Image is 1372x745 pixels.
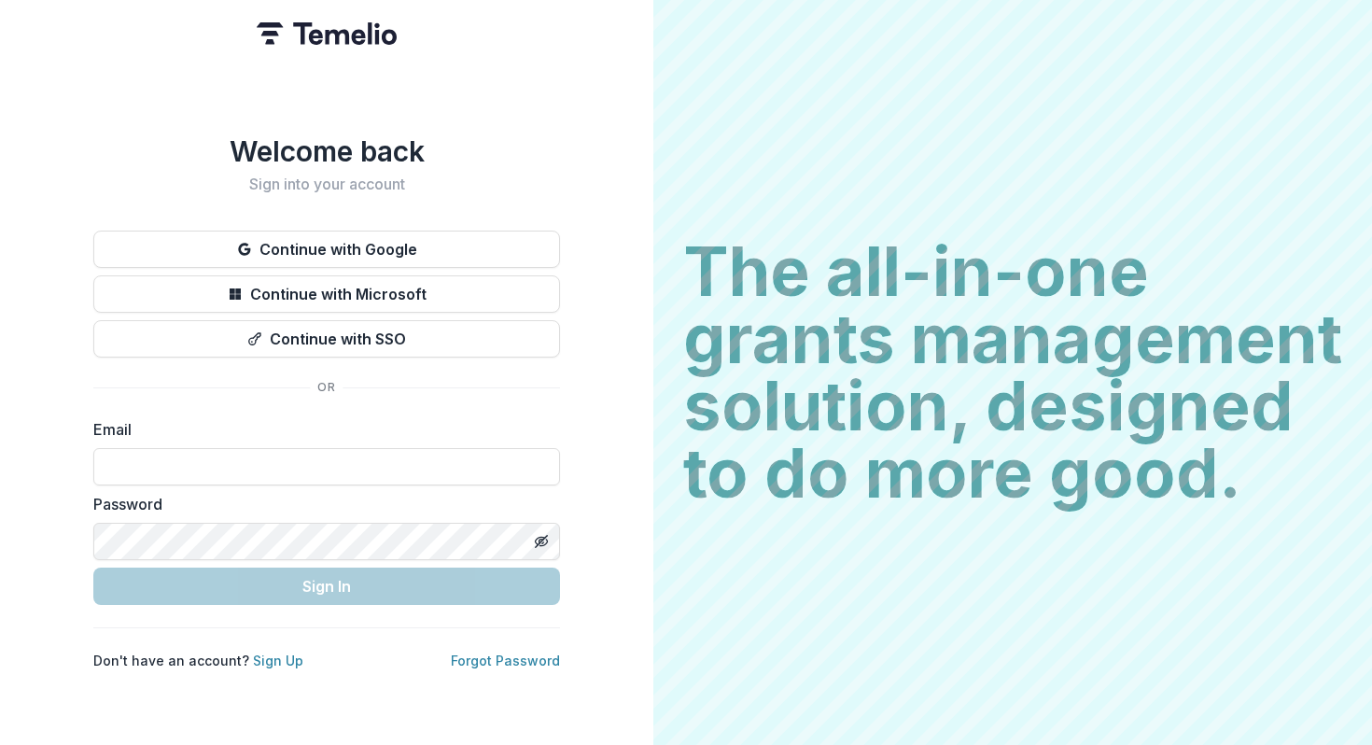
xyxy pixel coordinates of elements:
h1: Welcome back [93,134,560,168]
img: Temelio [257,22,397,45]
a: Sign Up [253,653,303,668]
button: Sign In [93,568,560,605]
button: Toggle password visibility [526,527,556,556]
button: Continue with Microsoft [93,275,560,313]
button: Continue with SSO [93,320,560,358]
h2: Sign into your account [93,176,560,193]
p: Don't have an account? [93,651,303,670]
button: Continue with Google [93,231,560,268]
label: Password [93,493,549,515]
a: Forgot Password [451,653,560,668]
label: Email [93,418,549,441]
